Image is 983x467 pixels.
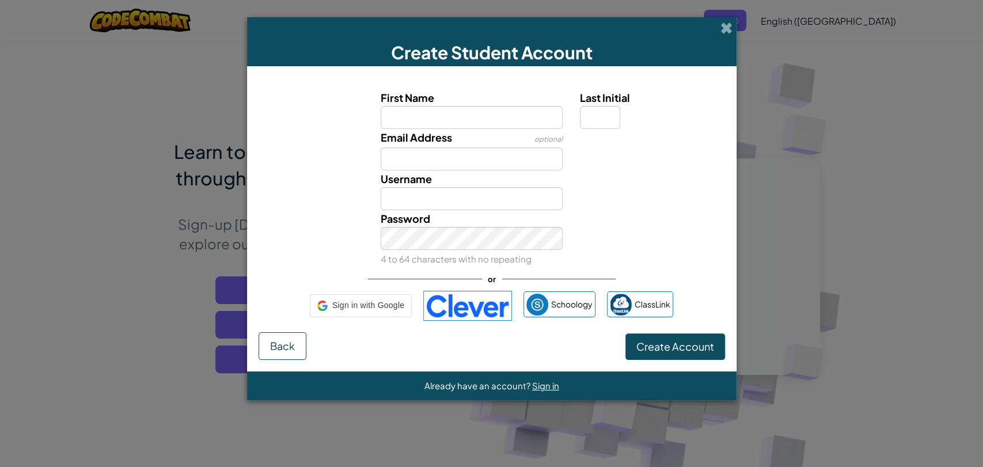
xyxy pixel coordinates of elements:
span: Already have an account? [424,380,532,391]
small: 4 to 64 characters with no repeating [381,253,532,264]
div: Sign in with Google [310,294,412,317]
span: ClassLink [635,296,670,313]
span: optional [534,135,563,143]
span: First Name [381,91,434,104]
span: Sign in with Google [332,297,404,314]
span: Back [270,339,295,352]
span: Last Initial [580,91,630,104]
img: schoology.png [526,294,548,316]
button: Create Account [625,333,725,360]
span: Email Address [381,131,452,144]
span: or [482,271,502,287]
button: Back [259,332,306,360]
span: Password [381,212,430,225]
a: Sign in [532,380,559,391]
img: classlink-logo-small.png [610,294,632,316]
span: Create Account [636,340,714,353]
img: clever-logo-blue.png [423,291,512,321]
span: Create Student Account [391,41,593,63]
span: Schoology [551,296,593,313]
span: Username [381,172,432,185]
